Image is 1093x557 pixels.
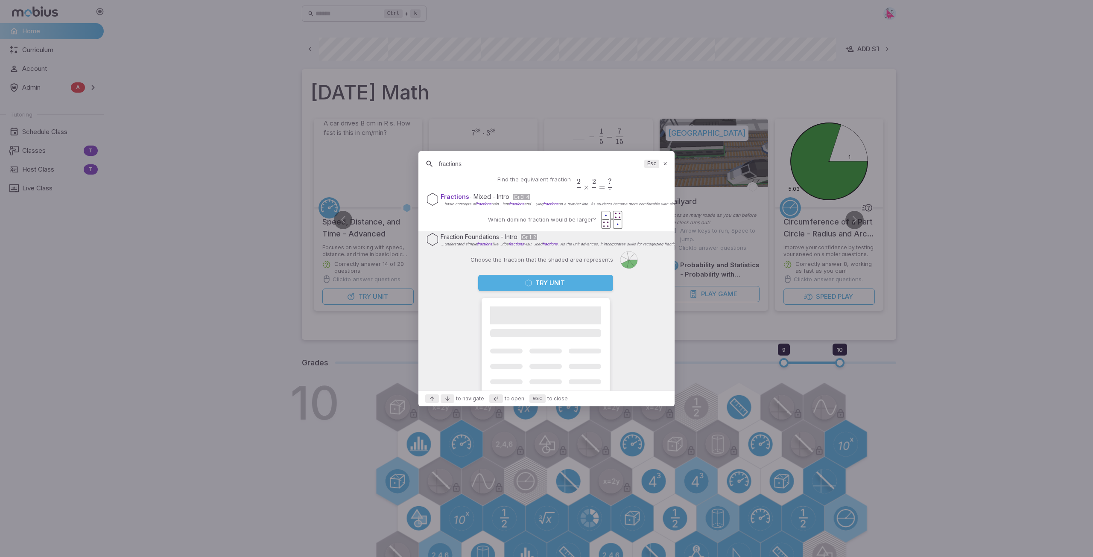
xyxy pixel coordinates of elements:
span: to close [547,395,568,402]
span: × [583,183,589,192]
span: Gr 3-4 [513,194,530,200]
p: Find the equivalent fraction [497,175,571,184]
span: like...ribe [492,242,524,246]
span: 2 [592,188,596,197]
span: 2 [577,177,581,186]
span: to navigate [456,395,484,402]
kbd: Esc [644,160,659,168]
div: Suggestions [418,178,675,391]
kbd: esc [529,394,546,403]
span: visu...ibed [524,242,558,246]
span: fractions [542,242,558,246]
span: usin...lent [491,201,524,206]
span: ...basic concepts of [441,201,491,206]
span: ​ [596,179,597,190]
span: ? [608,188,612,197]
span: = [599,183,605,192]
span: ​ [612,179,613,190]
span: fractions [509,242,524,246]
span: Gr 1-2 [521,234,537,240]
span: fractions [477,242,492,246]
span: 2 [592,177,596,186]
span: to open [505,395,524,402]
span: ...understand simple [441,242,492,246]
span: ? [608,177,612,186]
button: Try Unit [478,275,613,291]
text: or [611,218,613,220]
span: ​ [581,179,582,190]
span: 5 [577,188,581,197]
span: fractions [543,201,558,206]
span: fractions [509,201,524,206]
p: Which domino fraction would be larger? [488,215,596,224]
span: Fractions [441,193,469,200]
p: Choose the fraction that the shaded area represents [471,255,613,264]
span: fractions [476,201,491,206]
span: and ...ying [524,201,558,206]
